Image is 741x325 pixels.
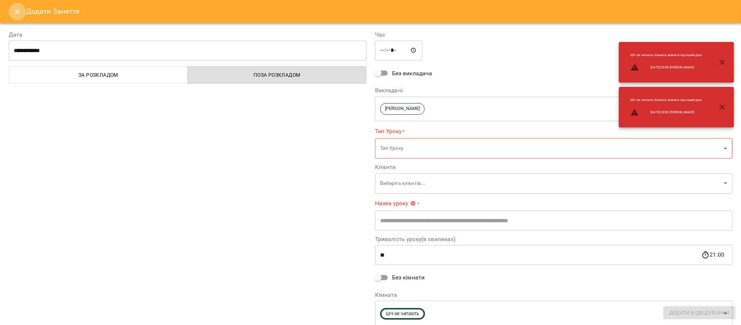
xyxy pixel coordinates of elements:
svg: Вкажіть назву уроку або виберіть клієнтів [410,201,416,206]
li: ШЧ не читають : Кімната зайнята під інший урок [625,95,708,105]
li: ШЧ не читають : Кімната зайнята під інший урок [625,50,708,60]
label: Тривалість уроку(в хвилинах) [375,236,733,242]
span: Без кімнати [392,273,425,282]
label: Час [375,32,733,38]
button: Поза розкладом [187,66,366,84]
button: Close [9,3,26,20]
span: За розкладом [13,71,183,79]
span: Поза розкладом [192,71,362,79]
li: [DATE] 20:00 [PERSON_NAME] [625,105,708,120]
h6: Додати Заняття [26,6,732,17]
span: Без викладача [392,69,433,78]
label: Клієнти [375,164,733,170]
li: [DATE] 20:00 [PERSON_NAME] [625,60,708,75]
p: Виберіть клієнтів... [380,180,721,187]
div: Виберіть клієнтів... [375,173,733,194]
div: Тип Уроку [375,138,733,159]
p: Тип Уроку [380,145,721,152]
span: [PERSON_NAME] [380,105,425,112]
label: Тип Уроку [375,127,733,135]
label: Викладачі [375,88,733,93]
span: Назва уроку [375,201,416,206]
label: Дата [9,32,366,38]
div: [PERSON_NAME] [375,96,733,121]
label: Кімната [375,292,733,298]
button: За розкладом [9,66,188,84]
span: ШЧ не читають [382,311,424,317]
